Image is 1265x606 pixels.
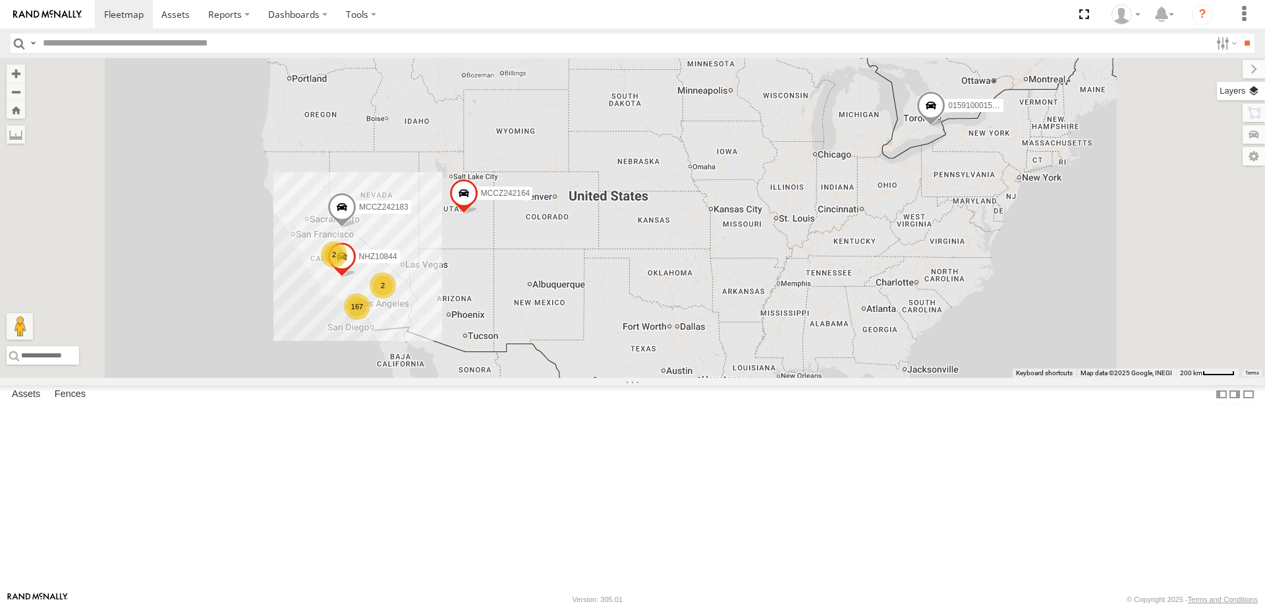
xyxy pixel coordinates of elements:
[1188,595,1258,603] a: Terms and Conditions
[1245,371,1259,376] a: Terms
[7,593,68,606] a: Visit our Website
[1243,147,1265,166] label: Map Settings
[7,65,25,82] button: Zoom in
[13,10,82,19] img: rand-logo.svg
[573,595,623,603] div: Version: 305.01
[359,252,397,261] span: NHZ10844
[359,202,408,212] span: MCCZ242183
[5,385,47,404] label: Assets
[344,293,370,320] div: 167
[1180,369,1202,377] span: 200 km
[48,385,92,404] label: Fences
[1016,369,1073,378] button: Keyboard shortcuts
[321,241,347,268] div: 2
[948,101,1014,110] span: 015910001545733
[7,101,25,119] button: Zoom Home
[1127,595,1258,603] div: © Copyright 2025 -
[1211,34,1239,53] label: Search Filter Options
[7,82,25,101] button: Zoom out
[370,272,396,299] div: 2
[481,188,530,197] span: MCCZ242164
[7,125,25,144] label: Measure
[1107,5,1145,24] div: Zulema McIntosch
[1242,385,1255,404] label: Hide Summary Table
[1215,385,1228,404] label: Dock Summary Table to the Left
[28,34,38,53] label: Search Query
[1228,385,1241,404] label: Dock Summary Table to the Right
[7,313,33,340] button: Drag Pegman onto the map to open Street View
[1192,4,1213,25] i: ?
[1176,369,1239,378] button: Map Scale: 200 km per 45 pixels
[1081,369,1172,377] span: Map data ©2025 Google, INEGI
